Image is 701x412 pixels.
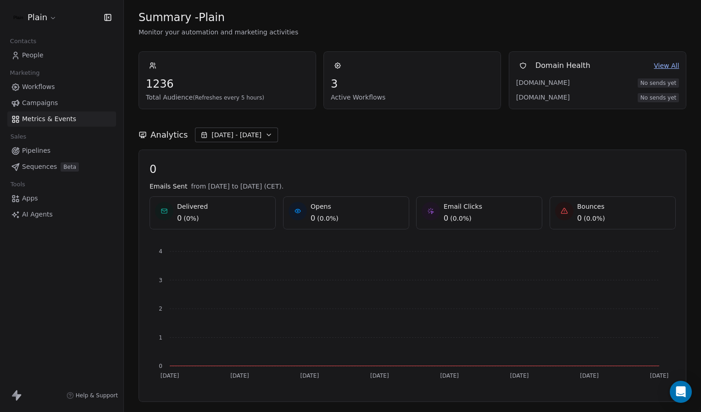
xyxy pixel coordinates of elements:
[317,214,339,223] span: ( 0.0% )
[28,11,47,23] span: Plain
[577,213,582,224] span: 0
[510,373,529,379] tspan: [DATE]
[7,48,116,63] a: People
[370,373,389,379] tspan: [DATE]
[146,93,309,102] span: Total Audience
[22,50,44,60] span: People
[11,10,59,25] button: Plain
[159,277,162,284] tspan: 3
[670,381,692,403] div: Open Intercom Messenger
[76,392,118,399] span: Help & Support
[22,210,53,219] span: AI Agents
[444,213,448,224] span: 0
[61,162,79,172] span: Beta
[650,373,669,379] tspan: [DATE]
[230,373,249,379] tspan: [DATE]
[577,202,605,211] span: Bounces
[139,11,225,24] span: Summary - Plain
[450,214,472,223] span: ( 0.0% )
[159,248,162,255] tspan: 4
[7,191,116,206] a: Apps
[177,213,182,224] span: 0
[535,60,590,71] span: Domain Health
[6,34,40,48] span: Contacts
[637,93,679,102] span: No sends yet
[150,162,675,176] span: 0
[7,111,116,127] a: Metrics & Events
[7,79,116,95] a: Workflows
[193,95,264,101] span: (Refreshes every 5 hours)
[311,202,339,211] span: Opens
[67,392,118,399] a: Help & Support
[22,114,76,124] span: Metrics & Events
[139,28,686,37] span: Monitor your automation and marketing activities
[211,130,261,139] span: [DATE] - [DATE]
[331,93,494,102] span: Active Workflows
[13,12,24,23] img: Plain-Logo-Tile.png
[654,61,679,71] a: View All
[7,95,116,111] a: Campaigns
[6,66,44,80] span: Marketing
[146,77,309,91] span: 1236
[6,130,30,144] span: Sales
[22,162,57,172] span: Sequences
[159,306,162,312] tspan: 2
[22,146,50,156] span: Pipelines
[184,214,199,223] span: ( 0% )
[161,373,179,379] tspan: [DATE]
[516,93,580,102] span: [DOMAIN_NAME]
[584,214,605,223] span: ( 0.0% )
[7,159,116,174] a: SequencesBeta
[444,202,482,211] span: Email Clicks
[440,373,459,379] tspan: [DATE]
[191,182,284,191] span: from [DATE] to [DATE] (CET).
[22,82,55,92] span: Workflows
[7,143,116,158] a: Pipelines
[159,363,162,369] tspan: 0
[580,373,599,379] tspan: [DATE]
[159,334,162,341] tspan: 1
[177,202,208,211] span: Delivered
[195,128,278,142] button: [DATE] - [DATE]
[637,78,679,88] span: No sends yet
[311,213,315,224] span: 0
[7,207,116,222] a: AI Agents
[150,182,187,191] span: Emails Sent
[300,373,319,379] tspan: [DATE]
[516,78,580,87] span: [DOMAIN_NAME]
[6,178,29,191] span: Tools
[331,77,494,91] span: 3
[22,194,38,203] span: Apps
[150,129,188,141] span: Analytics
[22,98,58,108] span: Campaigns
